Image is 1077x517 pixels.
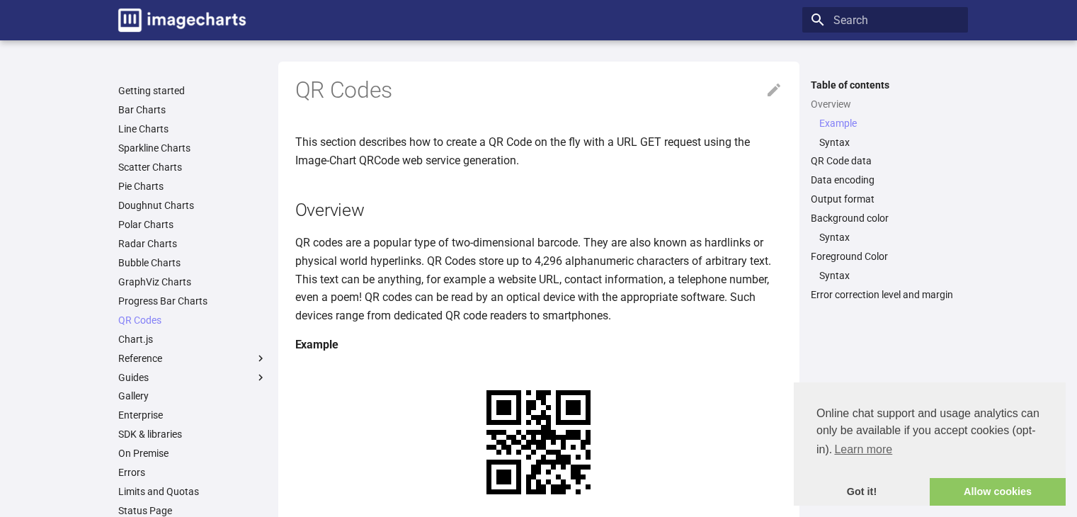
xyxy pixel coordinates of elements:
a: Gallery [118,390,267,402]
a: Getting started [118,84,267,97]
a: Limits and Quotas [118,485,267,498]
a: Radar Charts [118,237,267,250]
a: Status Page [118,504,267,517]
a: Errors [118,466,267,479]
a: Bar Charts [118,103,267,116]
label: Table of contents [802,79,968,91]
a: Progress Bar Charts [118,295,267,307]
a: dismiss cookie message [794,478,930,506]
a: learn more about cookies [832,439,894,460]
nav: Table of contents [802,79,968,302]
label: Reference [118,352,267,365]
a: allow cookies [930,478,1066,506]
nav: Foreground Color [811,269,959,282]
a: Polar Charts [118,218,267,231]
a: Bubble Charts [118,256,267,269]
div: cookieconsent [794,382,1066,506]
img: logo [118,8,246,32]
a: GraphViz Charts [118,275,267,288]
label: Guides [118,371,267,384]
nav: Background color [811,231,959,244]
a: Doughnut Charts [118,199,267,212]
a: Line Charts [118,123,267,135]
a: Scatter Charts [118,161,267,174]
h1: QR Codes [295,76,782,106]
a: QR Codes [118,314,267,326]
a: Syntax [819,231,959,244]
h2: Overview [295,198,782,222]
a: Syntax [819,136,959,149]
a: Output format [811,193,959,205]
input: Search [802,7,968,33]
a: Data encoding [811,174,959,186]
a: SDK & libraries [118,428,267,441]
a: Foreground Color [811,250,959,263]
a: Example [819,117,959,130]
span: Online chat support and usage analytics can only be available if you accept cookies (opt-in). [816,405,1043,460]
a: Image-Charts documentation [113,3,251,38]
p: QR codes are a popular type of two-dimensional barcode. They are also known as hardlinks or physi... [295,234,782,324]
a: Enterprise [118,409,267,421]
h4: Example [295,336,782,354]
a: QR Code data [811,154,959,167]
a: Overview [811,98,959,110]
a: Error correction level and margin [811,288,959,301]
a: Sparkline Charts [118,142,267,154]
a: Pie Charts [118,180,267,193]
p: This section describes how to create a QR Code on the fly with a URL GET request using the Image-... [295,133,782,169]
a: On Premise [118,447,267,460]
a: Background color [811,212,959,225]
a: Syntax [819,269,959,282]
a: Chart.js [118,333,267,346]
nav: Overview [811,117,959,149]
